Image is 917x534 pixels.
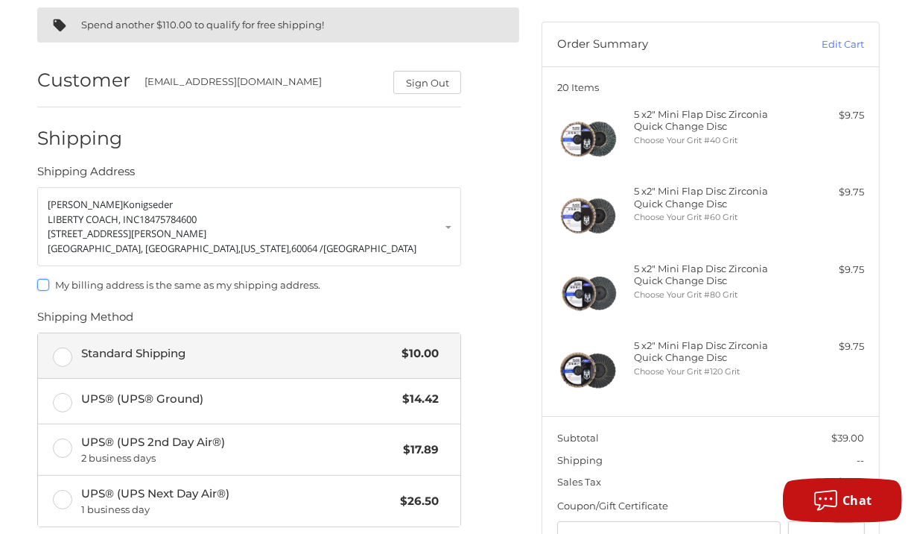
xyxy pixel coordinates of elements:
legend: Shipping Address [37,163,135,187]
span: [US_STATE], [241,242,291,255]
legend: Shipping Method [37,309,133,333]
span: [PERSON_NAME] [48,198,123,211]
a: Enter or select a different address [37,187,461,266]
span: [GEOGRAPHIC_DATA] [323,242,416,255]
h3: Order Summary [557,37,767,52]
h4: 5 x 2" Mini Flap Disc Zirconia Quick Change Disc [634,185,784,210]
li: Choose Your Grit #80 Grit [634,289,784,301]
h2: Shipping [37,127,124,150]
span: UPS® (UPS 2nd Day Air®) [82,434,396,465]
h4: 5 x 2" Mini Flap Disc Zirconia Quick Change Disc [634,108,784,133]
div: $9.75 [787,185,864,200]
span: [GEOGRAPHIC_DATA], [GEOGRAPHIC_DATA], [48,242,241,255]
span: Shipping [557,454,603,466]
div: $9.75 [787,339,864,354]
span: $17.89 [396,442,439,459]
span: 2 business days [82,451,396,466]
span: Spend another $110.00 to qualify for free shipping! [81,19,324,31]
span: LIBERTY COACH, INC [48,213,139,226]
span: Chat [843,492,872,509]
a: Edit Cart [767,37,864,52]
span: Subtotal [557,432,599,444]
h4: 5 x 2" Mini Flap Disc Zirconia Quick Change Disc [634,339,784,364]
span: UPS® (UPS® Ground) [82,391,396,408]
span: $39.00 [832,432,865,444]
span: -- [857,454,865,466]
button: Sign Out [393,71,461,94]
span: UPS® (UPS Next Day Air®) [82,486,393,517]
span: $26.50 [393,493,439,510]
li: Choose Your Grit #120 Grit [634,365,784,378]
label: My billing address is the same as my shipping address. [37,279,461,291]
div: [EMAIL_ADDRESS][DOMAIN_NAME] [145,75,379,94]
span: Konigseder [123,198,173,211]
span: Standard Shipping [82,345,395,362]
h4: 5 x 2" Mini Flap Disc Zirconia Quick Change Disc [634,263,784,287]
button: Chat [783,478,902,523]
div: $9.75 [787,108,864,123]
span: 18475784600 [139,213,197,226]
span: [STREET_ADDRESS][PERSON_NAME] [48,227,206,240]
span: $10.00 [394,345,439,362]
span: $14.42 [395,391,439,408]
h3: 20 Items [557,81,865,93]
span: 1 business day [82,503,393,518]
li: Choose Your Grit #60 Grit [634,211,784,224]
h2: Customer [37,69,130,92]
li: Choose Your Grit #40 Grit [634,134,784,147]
div: $9.75 [787,263,864,277]
span: Sales Tax [557,476,601,488]
div: Coupon/Gift Certificate [557,499,865,514]
span: 60064 / [291,242,323,255]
